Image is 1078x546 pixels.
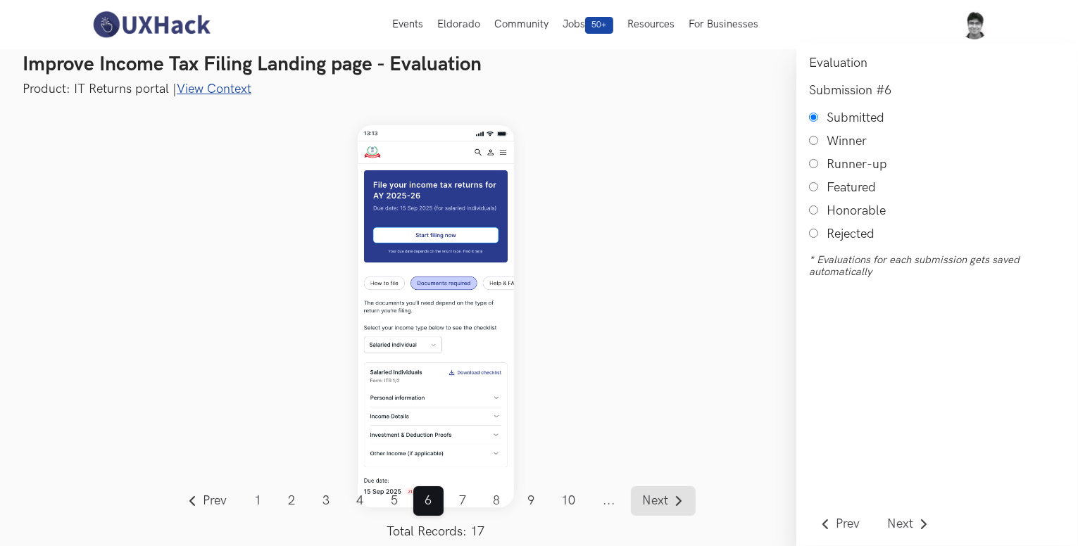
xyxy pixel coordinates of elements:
[243,486,273,516] a: Page 1
[550,486,587,516] a: Page 10
[176,486,696,539] nav: Pagination
[358,125,513,507] img: Submission Image
[591,486,627,516] span: ...
[809,83,1065,98] h6: Submission #6
[176,524,696,539] label: Total Records: 17
[345,486,375,516] a: Page 4
[631,486,696,516] a: Go to next page
[585,17,613,34] span: 50+
[482,486,512,516] a: Page 8
[836,518,860,531] span: Prev
[809,509,940,539] nav: Drawer Pagination
[887,518,913,531] span: Next
[827,134,867,148] label: Winner
[380,486,410,516] a: Page 5
[177,82,251,96] a: View Context
[827,110,884,125] label: Submitted
[448,486,478,516] a: Page 7
[827,203,886,218] label: Honorable
[809,56,1065,70] h6: Evaluation
[876,509,941,539] a: Go to next submission
[827,157,887,172] label: Runner-up
[643,495,669,507] span: Next
[827,227,875,241] label: Rejected
[827,180,876,195] label: Featured
[89,10,214,39] img: UXHack-logo.png
[809,509,872,539] a: Go to previous submission
[809,254,1065,278] label: * Evaluations for each submission gets saved automatically
[516,486,546,516] a: Page 9
[413,486,444,516] a: Page 6
[23,53,1055,77] h3: Improve Income Tax Filing Landing page - Evaluation
[960,10,989,39] img: Your profile pic
[23,80,1055,98] p: Product: IT Returns portal |
[176,486,239,516] a: Go to previous page
[203,495,227,507] span: Prev
[277,486,307,516] a: Page 2
[311,486,341,516] a: Page 3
